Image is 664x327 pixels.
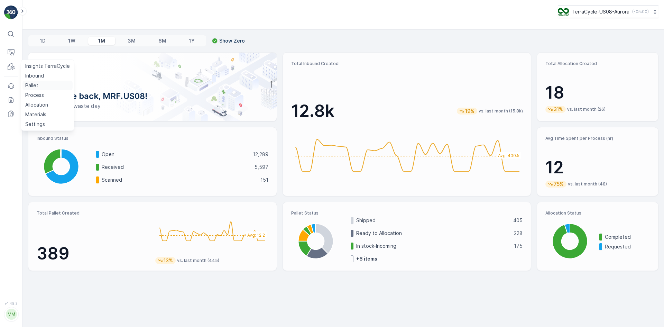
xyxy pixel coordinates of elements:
p: vs. last month (445) [177,258,219,263]
button: MM [4,307,18,321]
p: 31% [553,106,564,113]
img: image_ci7OI47.png [558,8,569,16]
img: logo [4,6,18,19]
p: Pallet Status [291,210,523,216]
p: 405 [513,217,523,224]
p: 12,289 [253,151,268,158]
p: 1W [68,37,75,44]
p: 75% [553,181,564,188]
p: 3M [128,37,136,44]
p: 5,597 [255,164,268,171]
p: vs. last month (15.8k) [479,108,523,114]
p: 6M [158,37,166,44]
p: Received [102,164,250,171]
p: vs. last month (48) [568,181,607,187]
p: Ready to Allocation [356,230,510,237]
p: 13% [163,257,174,264]
p: Open [102,151,248,158]
div: MM [6,309,17,320]
p: Show Zero [219,37,245,44]
p: 12.8k [291,101,334,121]
p: Total Allocation Created [545,61,650,66]
p: Allocation Status [545,210,650,216]
p: Shipped [356,217,509,224]
p: vs. last month (26) [567,107,606,112]
p: Total Pallet Created [37,210,150,216]
p: 151 [260,176,268,183]
p: Have a zero-waste day [39,102,266,110]
p: 175 [514,243,523,249]
button: TerraCycle-US08-Aurora(-05:00) [558,6,658,18]
p: Completed [605,234,650,240]
p: Requested [605,243,650,250]
p: ( -05:00 ) [632,9,649,15]
p: TerraCycle-US08-Aurora [572,8,629,15]
p: Avg Time Spent per Process (hr) [545,136,650,141]
p: 18 [545,82,650,103]
p: Inbound Status [37,136,268,141]
p: Scanned [102,176,256,183]
p: 19% [464,108,475,115]
p: Welcome back, MRF.US08! [39,91,266,102]
span: v 1.49.3 [4,301,18,306]
p: In stock-Incoming [356,243,510,249]
p: 1M [98,37,105,44]
p: + 6 items [356,255,377,262]
p: 1D [40,37,46,44]
p: 1Y [189,37,195,44]
p: Total Inbound Created [291,61,523,66]
p: 12 [545,157,650,178]
p: 228 [514,230,523,237]
p: 389 [37,243,150,264]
